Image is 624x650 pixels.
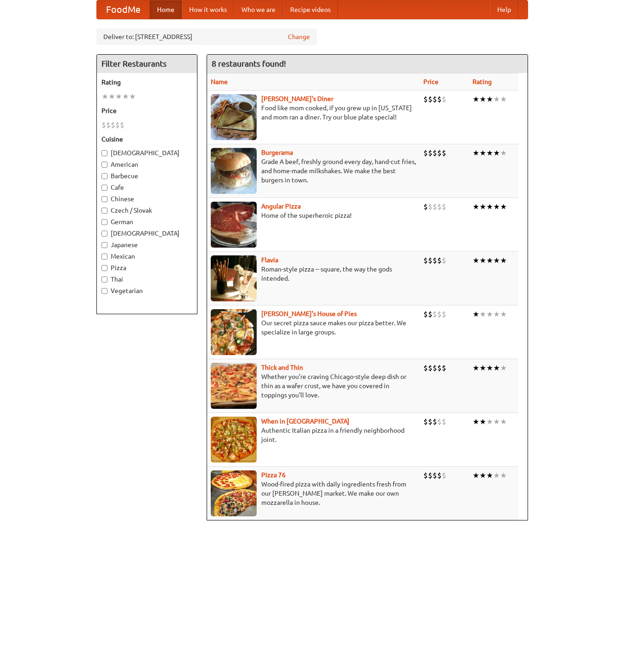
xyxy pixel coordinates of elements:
[101,120,106,130] li: $
[122,91,129,102] li: ★
[500,470,507,480] li: ★
[212,59,286,68] ng-pluralize: 8 restaurants found!
[479,309,486,319] li: ★
[101,286,192,295] label: Vegetarian
[120,120,124,130] li: $
[428,470,433,480] li: $
[101,277,107,283] input: Thai
[493,309,500,319] li: ★
[479,363,486,373] li: ★
[211,157,416,185] p: Grade A beef, freshly ground every day, hand-cut fries, and home-made milkshakes. We make the bes...
[500,202,507,212] li: ★
[433,363,437,373] li: $
[442,309,446,319] li: $
[101,242,107,248] input: Japanese
[101,288,107,294] input: Vegetarian
[261,95,333,102] a: [PERSON_NAME]'s Diner
[211,426,416,444] p: Authentic Italian pizza in a friendly neighborhood joint.
[101,252,192,261] label: Mexican
[261,310,357,317] a: [PERSON_NAME]'s House of Pies
[428,363,433,373] li: $
[486,309,493,319] li: ★
[101,229,192,238] label: [DEMOGRAPHIC_DATA]
[97,55,197,73] h4: Filter Restaurants
[486,94,493,104] li: ★
[423,255,428,266] li: $
[472,363,479,373] li: ★
[101,135,192,144] h5: Cuisine
[423,202,428,212] li: $
[101,106,192,115] h5: Price
[472,94,479,104] li: ★
[288,32,310,41] a: Change
[472,255,479,266] li: ★
[101,208,107,214] input: Czech / Slovak
[101,148,192,158] label: [DEMOGRAPHIC_DATA]
[479,94,486,104] li: ★
[472,470,479,480] li: ★
[211,309,257,355] img: luigis.jpg
[479,202,486,212] li: ★
[486,363,493,373] li: ★
[97,0,150,19] a: FoodMe
[261,256,278,264] b: Flavia
[437,309,442,319] li: $
[437,470,442,480] li: $
[101,171,192,181] label: Barbecue
[442,417,446,427] li: $
[101,185,107,191] input: Cafe
[433,417,437,427] li: $
[211,417,257,463] img: wheninrome.jpg
[101,217,192,226] label: German
[101,160,192,169] label: American
[211,211,416,220] p: Home of the superheroic pizza!
[101,91,108,102] li: ★
[150,0,182,19] a: Home
[101,150,107,156] input: [DEMOGRAPHIC_DATA]
[211,470,257,516] img: pizza76.jpg
[479,417,486,427] li: ★
[442,255,446,266] li: $
[428,148,433,158] li: $
[101,78,192,87] h5: Rating
[437,363,442,373] li: $
[211,372,416,400] p: Whether you're craving Chicago-style deep dish or thin as a wafer crust, we have you covered in t...
[211,202,257,248] img: angular.jpg
[108,91,115,102] li: ★
[101,265,107,271] input: Pizza
[211,318,416,337] p: Our secret pizza sauce makes our pizza better. We specialize in large groups.
[211,78,228,85] a: Name
[493,417,500,427] li: ★
[261,364,303,371] a: Thick and Thin
[500,417,507,427] li: ★
[96,28,317,45] div: Deliver to: [STREET_ADDRESS]
[490,0,518,19] a: Help
[111,120,115,130] li: $
[101,183,192,192] label: Cafe
[101,194,192,203] label: Chinese
[211,148,257,194] img: burgerama.jpg
[211,94,257,140] img: sallys.jpg
[428,309,433,319] li: $
[493,202,500,212] li: ★
[437,94,442,104] li: $
[479,470,486,480] li: ★
[423,78,438,85] a: Price
[437,417,442,427] li: $
[211,103,416,122] p: Food like mom cooked, if you grew up in [US_STATE] and mom ran a diner. Try our blue plate special!
[261,471,286,479] b: Pizza 76
[472,309,479,319] li: ★
[472,78,492,85] a: Rating
[472,148,479,158] li: ★
[442,202,446,212] li: $
[101,162,107,168] input: American
[261,149,293,156] a: Burgerama
[442,363,446,373] li: $
[437,148,442,158] li: $
[433,94,437,104] li: $
[428,255,433,266] li: $
[428,417,433,427] li: $
[234,0,283,19] a: Who we are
